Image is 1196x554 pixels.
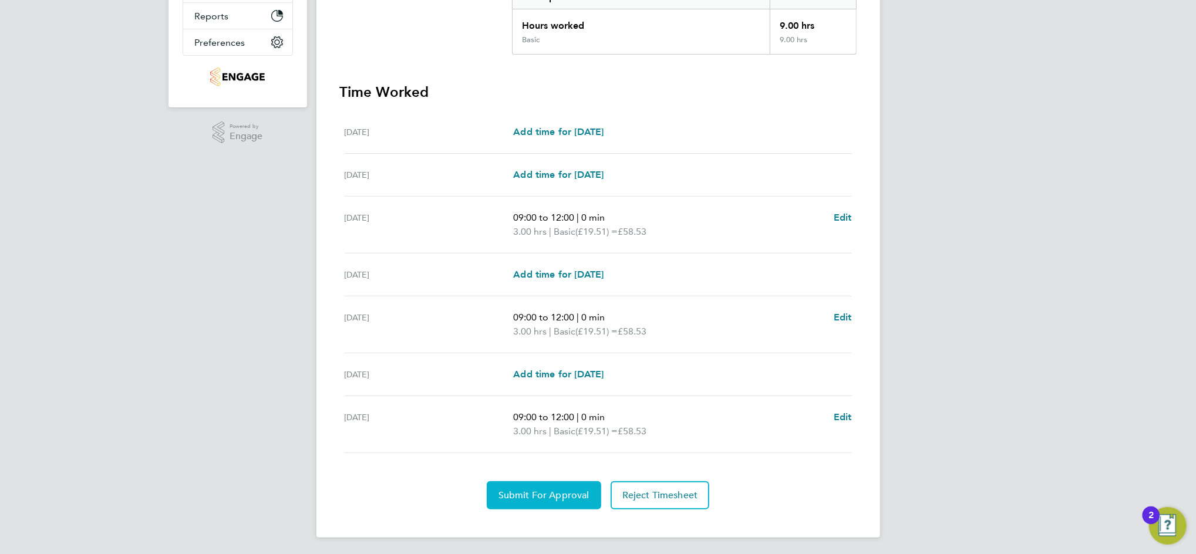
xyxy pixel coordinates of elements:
[513,411,574,423] span: 09:00 to 12:00
[770,35,855,54] div: 9.00 hrs
[554,325,575,339] span: Basic
[345,410,514,438] div: [DATE]
[230,131,262,141] span: Engage
[513,9,770,35] div: Hours worked
[345,310,514,339] div: [DATE]
[183,29,292,55] button: Preferences
[1149,507,1187,545] button: Open Resource Center, 2 new notifications
[834,211,852,225] a: Edit
[513,425,547,437] span: 3.00 hrs
[513,226,547,237] span: 3.00 hrs
[618,326,646,337] span: £58.53
[345,125,514,139] div: [DATE]
[345,268,514,282] div: [DATE]
[513,168,604,182] a: Add time for [DATE]
[513,126,604,137] span: Add time for [DATE]
[577,411,579,423] span: |
[581,212,605,223] span: 0 min
[618,425,646,437] span: £58.53
[213,121,262,144] a: Powered byEngage
[1148,515,1154,531] div: 2
[230,121,262,131] span: Powered by
[577,312,579,323] span: |
[770,9,855,35] div: 9.00 hrs
[549,226,551,237] span: |
[340,83,857,102] h3: Time Worked
[522,35,540,45] div: Basic
[513,326,547,337] span: 3.00 hrs
[581,312,605,323] span: 0 min
[487,481,601,509] button: Submit For Approval
[513,367,604,381] a: Add time for [DATE]
[513,212,574,223] span: 09:00 to 12:00
[513,125,604,139] a: Add time for [DATE]
[554,225,575,239] span: Basic
[345,168,514,182] div: [DATE]
[575,326,618,337] span: (£19.51) =
[834,312,852,323] span: Edit
[549,326,551,337] span: |
[513,268,604,282] a: Add time for [DATE]
[549,425,551,437] span: |
[195,37,245,48] span: Preferences
[498,489,589,501] span: Submit For Approval
[345,367,514,381] div: [DATE]
[622,489,698,501] span: Reject Timesheet
[210,67,265,86] img: thornbaker-logo-retina.png
[577,212,579,223] span: |
[834,411,852,423] span: Edit
[834,310,852,325] a: Edit
[513,269,604,280] span: Add time for [DATE]
[345,211,514,239] div: [DATE]
[554,424,575,438] span: Basic
[195,11,229,22] span: Reports
[581,411,605,423] span: 0 min
[183,67,293,86] a: Go to home page
[575,226,618,237] span: (£19.51) =
[618,226,646,237] span: £58.53
[513,369,604,380] span: Add time for [DATE]
[183,3,292,29] button: Reports
[611,481,710,509] button: Reject Timesheet
[513,312,574,323] span: 09:00 to 12:00
[513,169,604,180] span: Add time for [DATE]
[575,425,618,437] span: (£19.51) =
[834,212,852,223] span: Edit
[834,410,852,424] a: Edit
